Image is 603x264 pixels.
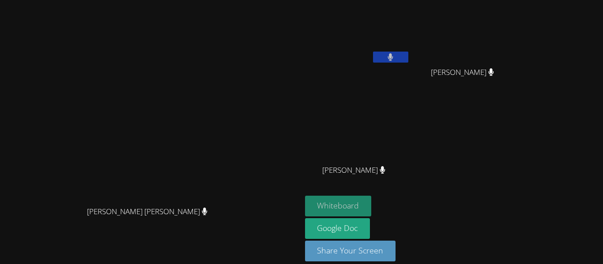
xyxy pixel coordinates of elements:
span: [PERSON_NAME] [431,66,494,79]
button: Whiteboard [305,196,372,216]
a: Google Doc [305,218,370,239]
span: [PERSON_NAME] [PERSON_NAME] [87,205,207,218]
button: Share Your Screen [305,241,396,261]
span: [PERSON_NAME] [322,164,385,177]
